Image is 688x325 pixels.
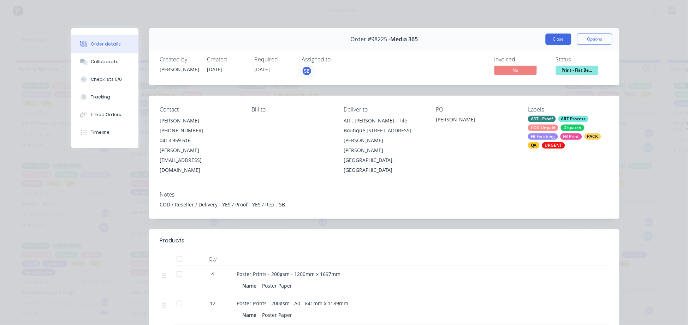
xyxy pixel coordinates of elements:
[160,66,198,73] div: [PERSON_NAME]
[71,35,138,53] button: Order details
[71,106,138,124] button: Linked Orders
[91,41,121,47] div: Order details
[528,142,540,149] div: QA
[436,106,517,113] div: PO
[494,66,537,74] span: No
[577,34,612,45] button: Options
[259,281,295,291] div: Poster Paper
[391,36,418,43] span: Media 365
[160,56,198,63] div: Created by
[71,124,138,141] button: Timeline
[558,116,589,122] div: ART Process
[259,310,295,320] div: Poster Paper
[546,34,571,45] button: Close
[160,136,241,145] div: 0413 959 616
[436,116,517,126] div: [PERSON_NAME]
[254,66,270,73] span: [DATE]
[494,56,547,63] div: Invoiced
[542,142,565,149] div: URGENT
[528,116,556,122] div: ART - Proof
[71,53,138,71] button: Collaborate
[344,116,425,145] div: Att : [PERSON_NAME] - Tile Boutique [STREET_ADDRESS][PERSON_NAME]
[585,133,601,140] div: PACK
[91,129,110,136] div: Timeline
[344,106,425,113] div: Deliver to
[211,270,214,278] span: 4
[528,125,558,131] div: COD Unpaid
[242,310,259,320] div: Name
[91,76,122,83] div: Checklists 0/0
[528,133,558,140] div: FB Finishing
[254,56,293,63] div: Required
[160,116,241,175] div: [PERSON_NAME][PHONE_NUMBER]0413 959 616[PERSON_NAME][EMAIL_ADDRESS][DOMAIN_NAME]
[160,145,241,175] div: [PERSON_NAME][EMAIL_ADDRESS][DOMAIN_NAME]
[91,112,121,118] div: Linked Orders
[207,66,223,73] span: [DATE]
[191,252,234,266] div: Qty
[556,66,598,74] span: Print - Flat Be...
[556,66,598,76] button: Print - Flat Be...
[561,133,582,140] div: FB Print
[207,56,246,63] div: Created
[242,281,259,291] div: Name
[351,36,391,43] span: Order #98225 -
[302,56,372,63] div: Assigned to
[160,116,241,126] div: [PERSON_NAME]
[91,59,119,65] div: Collaborate
[91,94,111,100] div: Tracking
[210,300,215,307] span: 12
[160,126,241,136] div: [PHONE_NUMBER]
[561,125,585,131] div: Dispatch
[237,271,340,277] span: Poster Prints - 200gsm - 1200mm x 1697mm
[344,116,425,175] div: Att : [PERSON_NAME] - Tile Boutique [STREET_ADDRESS][PERSON_NAME][PERSON_NAME][GEOGRAPHIC_DATA], ...
[528,106,609,113] div: Labels
[160,236,184,245] div: Products
[344,145,425,175] div: [PERSON_NAME][GEOGRAPHIC_DATA], [GEOGRAPHIC_DATA]
[71,71,138,88] button: Checklists 0/0
[71,88,138,106] button: Tracking
[252,106,333,113] div: Bill to
[237,300,348,307] span: Poster Prints - 200gsm - A0 - 841mm x 1189mm
[160,191,609,198] div: Notes
[302,66,312,76] button: SB
[160,106,241,113] div: Contact
[160,201,609,208] div: COD / Reseller / Delivery - YES / Proof - YES / Rep - SB
[556,56,609,63] div: Status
